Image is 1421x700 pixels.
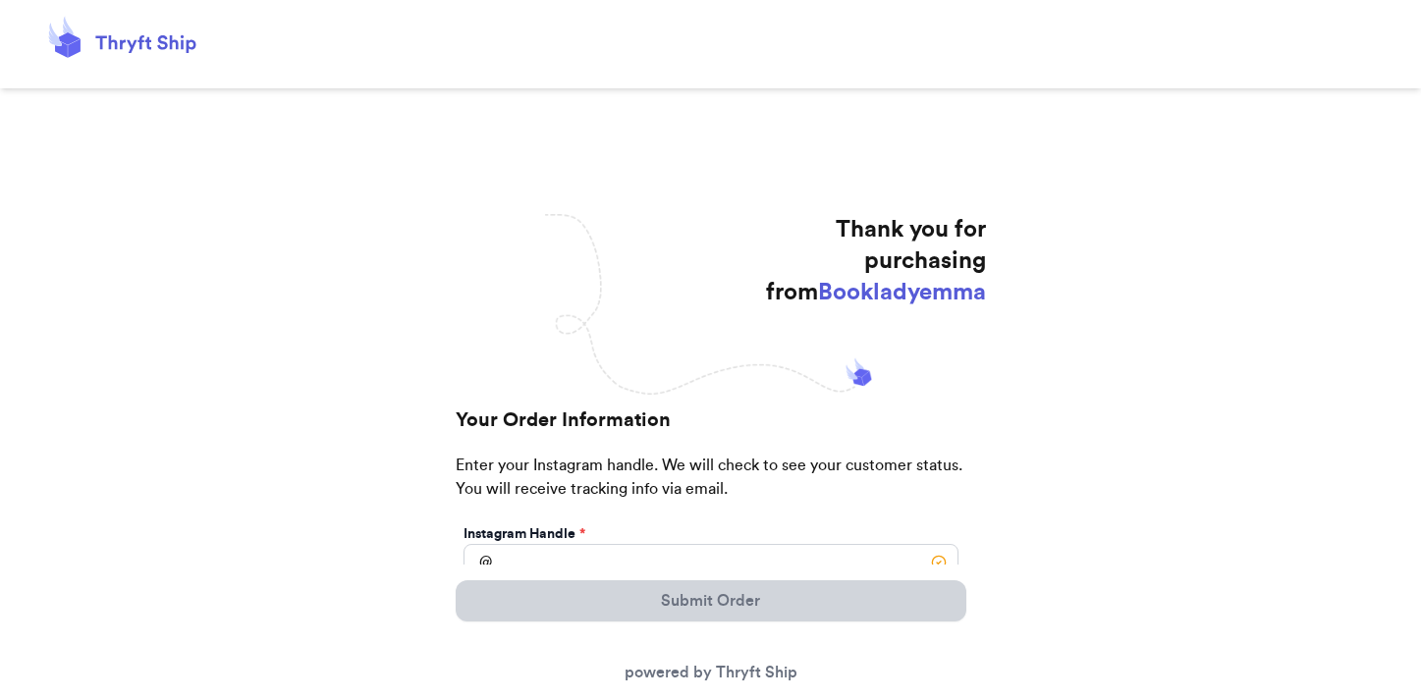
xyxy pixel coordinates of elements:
[464,544,492,581] div: @
[464,524,585,544] label: Instagram Handle
[766,214,986,308] h1: Thank you for purchasing from
[625,665,797,680] a: powered by Thryft Ship
[456,454,966,520] p: Enter your Instagram handle. We will check to see your customer status. You will receive tracking...
[818,281,986,304] span: Bookladyemma
[456,406,966,454] h2: Your Order Information
[456,580,966,621] button: Submit Order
